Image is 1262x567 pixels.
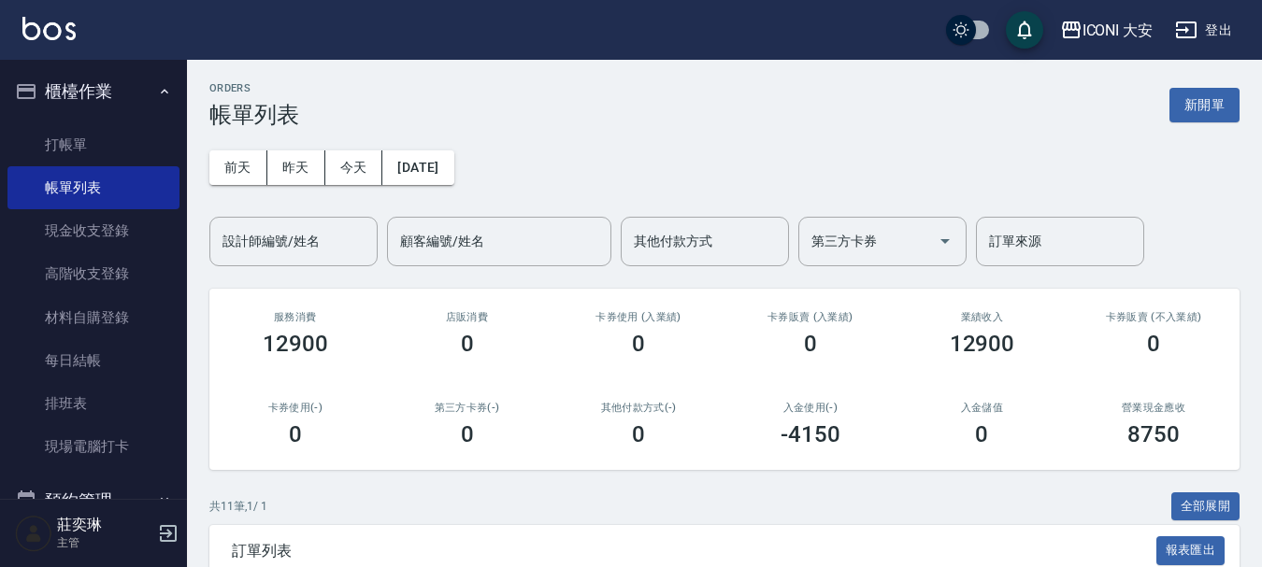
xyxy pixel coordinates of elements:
a: 排班表 [7,382,179,425]
h3: 8750 [1127,421,1180,447]
a: 新開單 [1169,95,1240,113]
button: 預約管理 [7,476,179,525]
h2: 營業現金應收 [1090,402,1217,414]
span: 訂單列表 [232,542,1156,560]
button: 今天 [325,150,383,185]
h3: 0 [632,421,645,447]
h3: 0 [461,421,474,447]
h2: ORDERS [209,82,299,94]
h2: 卡券販賣 (不入業績) [1090,311,1217,323]
a: 報表匯出 [1156,541,1226,559]
h3: 0 [975,421,988,447]
img: Person [15,515,52,552]
h2: 入金使用(-) [747,402,874,414]
button: 全部展開 [1171,492,1240,521]
a: 每日結帳 [7,339,179,382]
h2: 卡券使用 (入業績) [575,311,702,323]
p: 共 11 筆, 1 / 1 [209,498,267,515]
button: save [1006,11,1043,49]
button: 新開單 [1169,88,1240,122]
h3: -4150 [781,421,840,447]
button: 前天 [209,150,267,185]
a: 現金收支登錄 [7,209,179,252]
button: [DATE] [382,150,453,185]
h5: 莊奕琳 [57,516,152,534]
a: 帳單列表 [7,166,179,209]
h3: 0 [289,421,302,447]
a: 材料自購登錄 [7,296,179,339]
a: 高階收支登錄 [7,252,179,295]
h2: 卡券使用(-) [232,402,359,414]
button: 報表匯出 [1156,536,1226,565]
h3: 帳單列表 [209,102,299,128]
button: Open [930,226,960,256]
h2: 第三方卡券(-) [404,402,531,414]
h3: 服務消費 [232,311,359,323]
a: 打帳單 [7,123,179,166]
img: Logo [22,17,76,40]
h3: 0 [632,331,645,357]
button: 登出 [1168,13,1240,48]
button: 櫃檯作業 [7,67,179,116]
h3: 0 [804,331,817,357]
button: ICONI 大安 [1053,11,1161,50]
h3: 12900 [950,331,1015,357]
a: 現場電腦打卡 [7,425,179,468]
h2: 店販消費 [404,311,531,323]
h2: 其他付款方式(-) [575,402,702,414]
h3: 12900 [263,331,328,357]
button: 昨天 [267,150,325,185]
h3: 0 [461,331,474,357]
h2: 卡券販賣 (入業績) [747,311,874,323]
h2: 業績收入 [919,311,1046,323]
h2: 入金儲值 [919,402,1046,414]
h3: 0 [1147,331,1160,357]
div: ICONI 大安 [1083,19,1154,42]
p: 主管 [57,534,152,551]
